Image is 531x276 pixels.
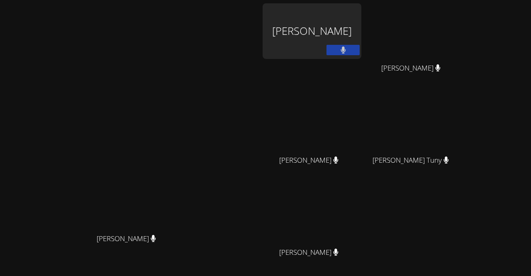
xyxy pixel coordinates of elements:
[97,233,156,245] span: [PERSON_NAME]
[279,154,339,166] span: [PERSON_NAME]
[373,154,449,166] span: [PERSON_NAME] Tuny
[381,62,441,74] span: [PERSON_NAME]
[279,247,339,259] span: [PERSON_NAME]
[263,3,361,59] div: [PERSON_NAME]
